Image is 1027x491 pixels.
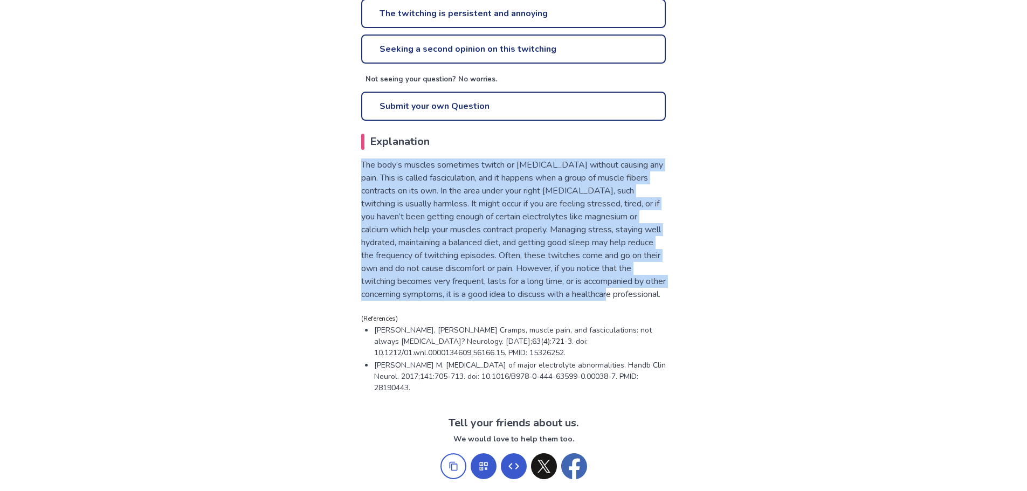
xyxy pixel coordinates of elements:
[361,92,666,121] a: Submit your own Question
[361,34,666,64] a: Seeking a second opinion on this twitching
[374,324,666,358] p: [PERSON_NAME], [PERSON_NAME] Cramps, muscle pain, and fasciculations: not always [MEDICAL_DATA]? ...
[366,74,666,85] p: Not seeing your question? No worries.
[374,359,666,393] p: [PERSON_NAME] M. [MEDICAL_DATA] of major electrolyte abnormalities. Handb Clin Neurol. 2017;141:7...
[361,134,666,150] h2: Explanation
[501,453,527,479] button: Copy Embed Code
[561,453,587,479] button: Share on Facebook
[531,453,557,479] button: Share on X
[350,415,677,431] h2: Tell your friends about us.
[471,453,497,479] button: Show QR code for share
[361,158,666,301] p: The body’s muscles sometimes twitch or [MEDICAL_DATA] without causing any pain. This is called fa...
[350,433,677,445] p: We would love to help them too.
[361,314,666,323] p: (References)
[440,453,466,479] button: Copy URL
